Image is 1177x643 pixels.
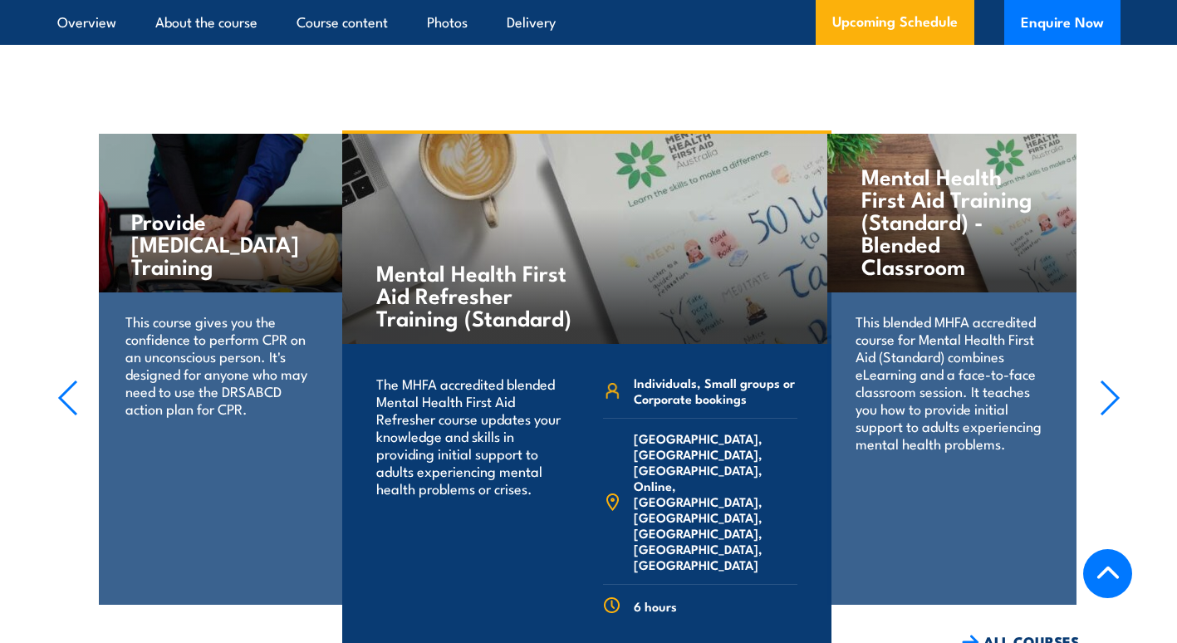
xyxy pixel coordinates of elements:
[376,375,570,497] p: The MHFA accredited blended Mental Health First Aid Refresher course updates your knowledge and s...
[376,261,571,328] h4: Mental Health First Aid Refresher Training (Standard)
[634,430,797,572] span: [GEOGRAPHIC_DATA], [GEOGRAPHIC_DATA], [GEOGRAPHIC_DATA], Online, [GEOGRAPHIC_DATA], [GEOGRAPHIC_D...
[125,312,317,417] p: This course gives you the confidence to perform CPR on an unconscious person. It's designed for a...
[861,164,1042,277] h4: Mental Health First Aid Training (Standard) - Blended Classroom
[131,209,311,277] h4: Provide [MEDICAL_DATA] Training
[634,375,797,406] span: Individuals, Small groups or Corporate bookings
[856,312,1047,452] p: This blended MHFA accredited course for Mental Health First Aid (Standard) combines eLearning and...
[634,598,677,614] span: 6 hours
